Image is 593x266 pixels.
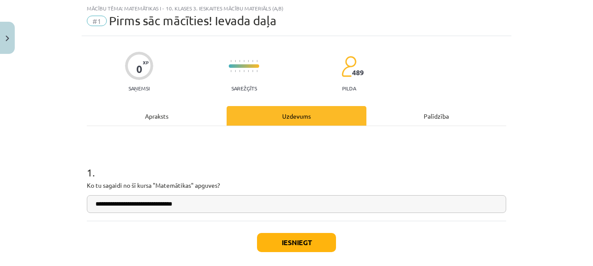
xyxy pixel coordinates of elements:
[87,106,227,126] div: Apraksts
[231,70,231,72] img: icon-short-line-57e1e144782c952c97e751825c79c345078a6d821885a25fce030b3d8c18986b.svg
[341,56,356,77] img: students-c634bb4e5e11cddfef0936a35e636f08e4e9abd3cc4e673bd6f9a4125e45ecb1.svg
[257,233,336,252] button: Iesniegt
[125,85,153,91] p: Saņemsi
[109,13,277,28] span: Pirms sāc mācīties! Ievada daļa
[342,85,356,91] p: pilda
[248,70,249,72] img: icon-short-line-57e1e144782c952c97e751825c79c345078a6d821885a25fce030b3d8c18986b.svg
[252,60,253,62] img: icon-short-line-57e1e144782c952c97e751825c79c345078a6d821885a25fce030b3d8c18986b.svg
[235,60,236,62] img: icon-short-line-57e1e144782c952c97e751825c79c345078a6d821885a25fce030b3d8c18986b.svg
[244,60,244,62] img: icon-short-line-57e1e144782c952c97e751825c79c345078a6d821885a25fce030b3d8c18986b.svg
[257,70,257,72] img: icon-short-line-57e1e144782c952c97e751825c79c345078a6d821885a25fce030b3d8c18986b.svg
[239,60,240,62] img: icon-short-line-57e1e144782c952c97e751825c79c345078a6d821885a25fce030b3d8c18986b.svg
[87,5,506,11] div: Mācību tēma: Matemātikas i - 10. klases 3. ieskaites mācību materiāls (a,b)
[136,63,142,75] div: 0
[231,85,257,91] p: Sarežģīts
[244,70,244,72] img: icon-short-line-57e1e144782c952c97e751825c79c345078a6d821885a25fce030b3d8c18986b.svg
[352,69,364,76] span: 489
[6,36,9,41] img: icon-close-lesson-0947bae3869378f0d4975bcd49f059093ad1ed9edebbc8119c70593378902aed.svg
[248,60,249,62] img: icon-short-line-57e1e144782c952c97e751825c79c345078a6d821885a25fce030b3d8c18986b.svg
[231,60,231,62] img: icon-short-line-57e1e144782c952c97e751825c79c345078a6d821885a25fce030b3d8c18986b.svg
[143,60,148,65] span: XP
[239,70,240,72] img: icon-short-line-57e1e144782c952c97e751825c79c345078a6d821885a25fce030b3d8c18986b.svg
[227,106,366,126] div: Uzdevums
[257,60,257,62] img: icon-short-line-57e1e144782c952c97e751825c79c345078a6d821885a25fce030b3d8c18986b.svg
[87,181,506,190] p: Ko tu sagaidi no šī kursa "Matemātikas" apguves?
[235,70,236,72] img: icon-short-line-57e1e144782c952c97e751825c79c345078a6d821885a25fce030b3d8c18986b.svg
[252,70,253,72] img: icon-short-line-57e1e144782c952c97e751825c79c345078a6d821885a25fce030b3d8c18986b.svg
[366,106,506,126] div: Palīdzība
[87,151,506,178] h1: 1 .
[87,16,107,26] span: #1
